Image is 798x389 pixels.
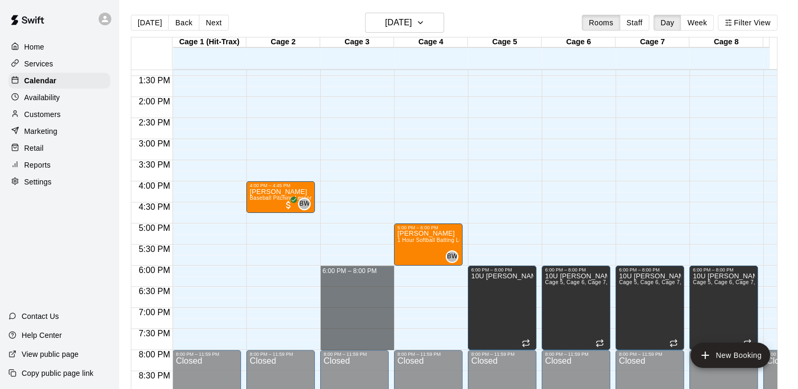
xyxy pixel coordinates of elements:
[653,15,681,31] button: Day
[246,37,320,47] div: Cage 2
[8,90,110,105] a: Availability
[283,200,294,210] span: All customers have paid
[582,15,620,31] button: Rooms
[24,92,60,103] p: Availability
[616,37,689,47] div: Cage 7
[24,143,44,153] p: Retail
[136,202,173,211] span: 4:30 PM
[322,267,377,275] span: 6:00 PM – 8:00 PM
[468,37,542,47] div: Cage 5
[545,352,607,357] div: 8:00 PM – 11:59 PM
[8,39,110,55] a: Home
[468,266,536,350] div: 6:00 PM – 8:00 PM: 10U Henson SB
[249,195,313,201] span: Baseball Pitching Lesson
[471,352,533,357] div: 8:00 PM – 11:59 PM
[394,37,468,47] div: Cage 4
[718,15,777,31] button: Filter View
[136,76,173,85] span: 1:30 PM
[24,42,44,52] p: Home
[693,279,775,285] span: Cage 5, Cage 6, Cage 7, Cage 8
[24,126,57,137] p: Marketing
[690,343,770,368] button: add
[136,118,173,127] span: 2:30 PM
[8,106,110,122] a: Customers
[136,181,173,190] span: 4:00 PM
[619,279,701,285] span: Cage 5, Cage 6, Cage 7, Cage 8
[397,352,459,357] div: 8:00 PM – 11:59 PM
[394,223,463,266] div: 5:00 PM – 6:00 PM: Stoker
[522,339,530,347] span: Recurring event
[136,308,173,317] span: 7:00 PM
[136,160,173,169] span: 3:30 PM
[320,37,394,47] div: Cage 3
[743,339,752,347] span: Recurring event
[22,349,79,359] p: View public page
[24,109,61,120] p: Customers
[471,267,533,273] div: 6:00 PM – 8:00 PM
[447,251,457,262] span: BW
[24,75,56,86] p: Calendar
[545,267,607,273] div: 6:00 PM – 8:00 PM
[8,123,110,139] a: Marketing
[446,250,458,263] div: Bryce Whiteley
[131,15,169,31] button: [DATE]
[22,368,93,378] p: Copy public page link
[136,350,173,359] span: 8:00 PM
[136,223,173,232] span: 5:00 PM
[8,73,110,89] a: Calendar
[136,371,173,380] span: 8:30 PM
[365,13,444,33] button: [DATE]
[620,15,650,31] button: Staff
[616,266,684,350] div: 6:00 PM – 8:00 PM: 10U Henson SB
[246,181,315,213] div: 4:00 PM – 4:45 PM: Zayne Neyhart
[8,157,110,173] a: Reports
[542,266,610,350] div: 6:00 PM – 8:00 PM: 10U Henson SB
[8,140,110,156] a: Retail
[542,37,616,47] div: Cage 6
[136,329,173,338] span: 7:30 PM
[299,199,310,209] span: BW
[136,139,173,148] span: 3:00 PM
[693,267,755,273] div: 6:00 PM – 8:00 PM
[689,37,763,47] div: Cage 8
[24,160,51,170] p: Reports
[172,37,246,47] div: Cage 1 (Hit-Trax)
[669,339,678,347] span: Recurring event
[8,56,110,72] a: Services
[249,352,312,357] div: 8:00 PM – 11:59 PM
[136,266,173,275] span: 6:00 PM
[8,174,110,190] a: Settings
[22,330,62,341] p: Help Center
[302,198,311,210] span: Bryce Whiteley
[385,15,412,30] h6: [DATE]
[680,15,714,31] button: Week
[545,279,627,285] span: Cage 5, Cage 6, Cage 7, Cage 8
[249,183,312,188] div: 4:00 PM – 4:45 PM
[595,339,604,347] span: Recurring event
[397,237,474,243] span: 1 Hour Softball Batting Lesson
[136,97,173,106] span: 2:00 PM
[24,177,52,187] p: Settings
[450,250,458,263] span: Bryce Whiteley
[619,352,681,357] div: 8:00 PM – 11:59 PM
[136,287,173,296] span: 6:30 PM
[619,267,681,273] div: 6:00 PM – 8:00 PM
[22,311,59,322] p: Contact Us
[168,15,199,31] button: Back
[397,225,459,230] div: 5:00 PM – 6:00 PM
[199,15,228,31] button: Next
[298,198,311,210] div: Bryce Whiteley
[689,266,758,350] div: 6:00 PM – 8:00 PM: 10U Henson SB
[176,352,238,357] div: 8:00 PM – 11:59 PM
[24,59,53,69] p: Services
[136,245,173,254] span: 5:30 PM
